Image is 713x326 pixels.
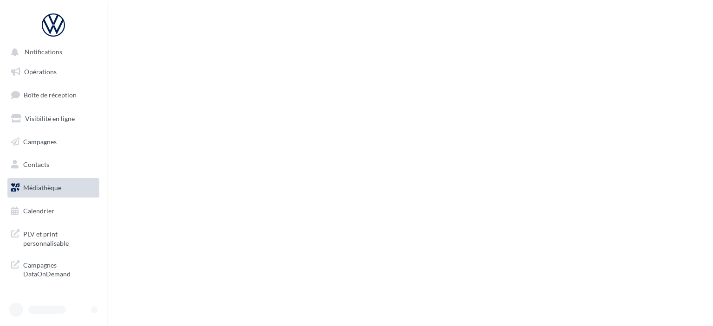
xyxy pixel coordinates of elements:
[6,109,101,128] a: Visibilité en ligne
[23,160,49,168] span: Contacts
[6,224,101,251] a: PLV et print personnalisable
[6,62,101,82] a: Opérations
[6,85,101,105] a: Boîte de réception
[23,137,57,145] span: Campagnes
[23,228,96,248] span: PLV et print personnalisable
[25,115,75,122] span: Visibilité en ligne
[6,132,101,152] a: Campagnes
[6,155,101,174] a: Contacts
[6,255,101,282] a: Campagnes DataOnDemand
[25,48,62,56] span: Notifications
[24,68,57,76] span: Opérations
[23,184,61,192] span: Médiathèque
[24,91,77,99] span: Boîte de réception
[23,207,54,215] span: Calendrier
[6,178,101,198] a: Médiathèque
[6,201,101,221] a: Calendrier
[23,259,96,279] span: Campagnes DataOnDemand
